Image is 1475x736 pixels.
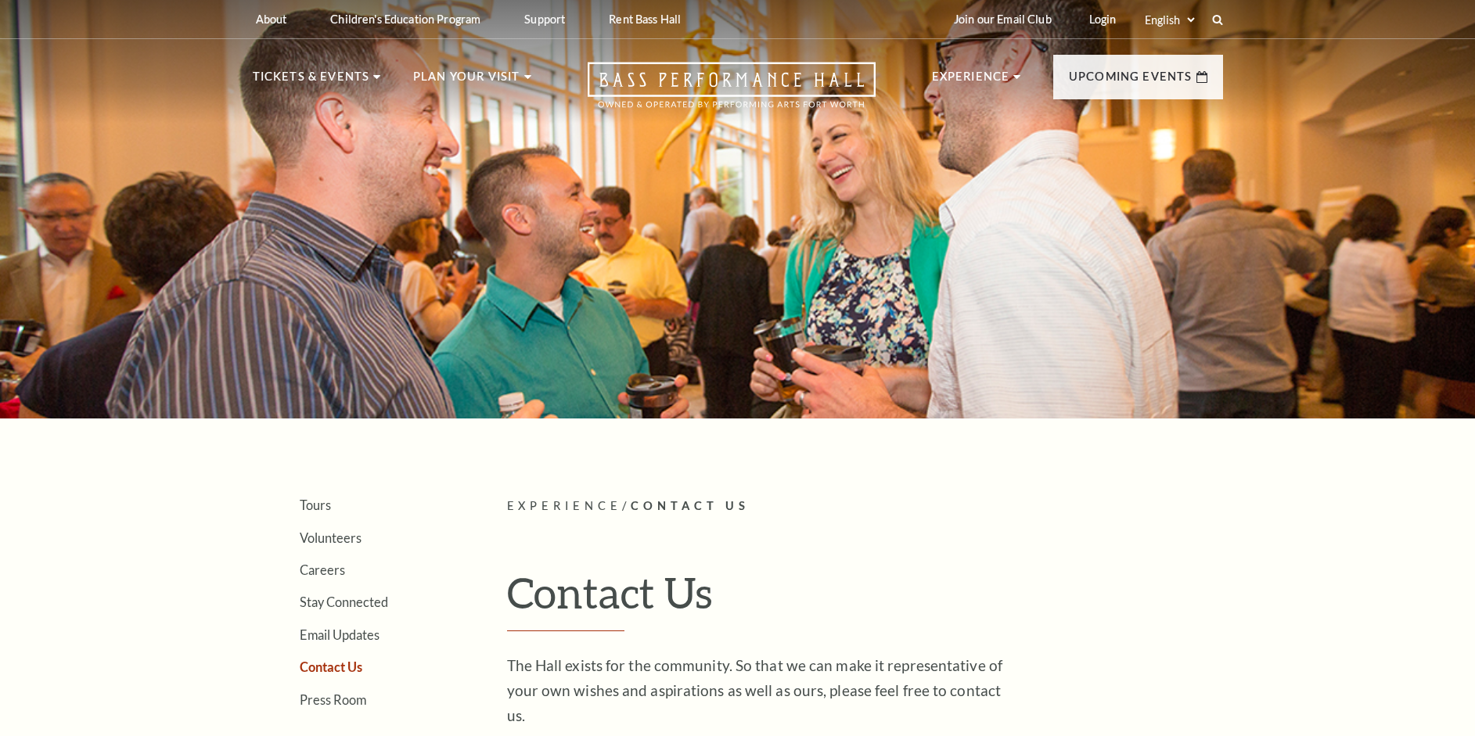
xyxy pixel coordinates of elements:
p: About [256,13,287,26]
h1: Contact Us [507,567,1223,631]
a: Volunteers [300,530,362,545]
p: Tickets & Events [253,67,370,95]
a: Press Room [300,692,366,707]
p: Upcoming Events [1069,67,1193,95]
p: Plan Your Visit [413,67,520,95]
a: Tours [300,497,331,512]
p: Rent Bass Hall [609,13,681,26]
p: Children's Education Program [330,13,480,26]
a: Careers [300,562,345,577]
p: Support [524,13,565,26]
a: Contact Us [300,659,362,674]
p: Experience [932,67,1010,95]
p: The Hall exists for the community. So that we can make it representative of your own wishes and a... [507,653,1016,728]
p: / [507,497,1223,516]
a: Email Updates [300,627,380,642]
select: Select: [1142,13,1197,27]
a: Stay Connected [300,594,388,609]
span: Experience [507,499,623,512]
span: Contact Us [631,499,750,512]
